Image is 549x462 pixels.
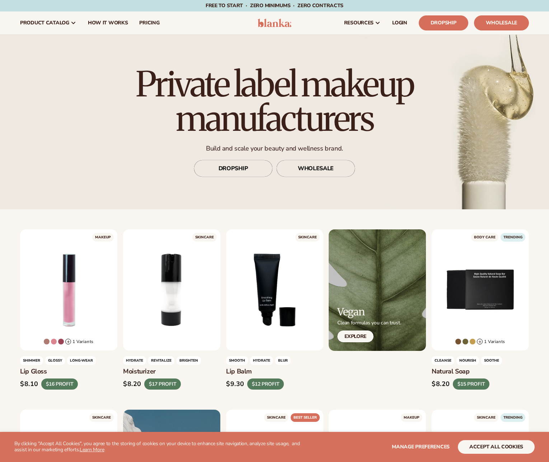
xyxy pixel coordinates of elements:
[337,330,374,342] a: Explore
[432,368,529,376] h3: Natural Soap
[432,380,450,388] div: $8.20
[481,357,502,365] span: SOOTHE
[226,357,248,365] span: SMOOTH
[88,20,128,26] span: How It Works
[20,20,69,26] span: product catalog
[337,306,401,318] h2: Vegan
[67,357,96,365] span: LONG-WEAR
[20,380,38,388] div: $8.10
[250,357,273,365] span: HYDRATE
[123,357,146,365] span: HYDRATE
[247,378,284,390] div: $12 PROFIT
[337,320,401,326] p: Clean formulas you can trust.
[386,11,413,34] a: LOGIN
[258,19,292,27] img: logo
[144,378,181,390] div: $17 PROFIT
[458,440,535,454] button: accept all cookies
[148,357,174,365] span: REVITALIZE
[80,446,104,453] a: Learn More
[14,441,301,453] p: By clicking "Accept All Cookies", you agree to the storing of cookies on your device to enhance s...
[115,67,434,136] h1: Private label makeup manufacturers
[392,443,450,450] span: Manage preferences
[20,368,117,376] h3: Lip Gloss
[419,15,468,30] a: Dropship
[344,20,374,26] span: resources
[45,357,65,365] span: GLOSSY
[276,160,355,177] a: WHOLESALE
[226,380,244,388] div: $9.30
[194,160,273,177] a: DROPSHIP
[41,378,78,390] div: $16 PROFIT
[123,380,141,388] div: $8.20
[177,357,201,365] span: BRIGHTEN
[392,440,450,454] button: Manage preferences
[206,2,343,9] span: Free to start · ZERO minimums · ZERO contracts
[474,15,529,30] a: Wholesale
[392,20,407,26] span: LOGIN
[453,378,489,390] div: $15 PROFIT
[82,11,134,34] a: How It Works
[123,368,220,376] h3: Moisturizer
[338,11,386,34] a: resources
[115,144,434,153] p: Build and scale your beauty and wellness brand.
[133,11,165,34] a: pricing
[432,357,454,365] span: Cleanse
[226,368,323,376] h3: Lip Balm
[20,357,43,365] span: Shimmer
[456,357,479,365] span: NOURISH
[139,20,159,26] span: pricing
[14,11,82,34] a: product catalog
[275,357,291,365] span: BLUR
